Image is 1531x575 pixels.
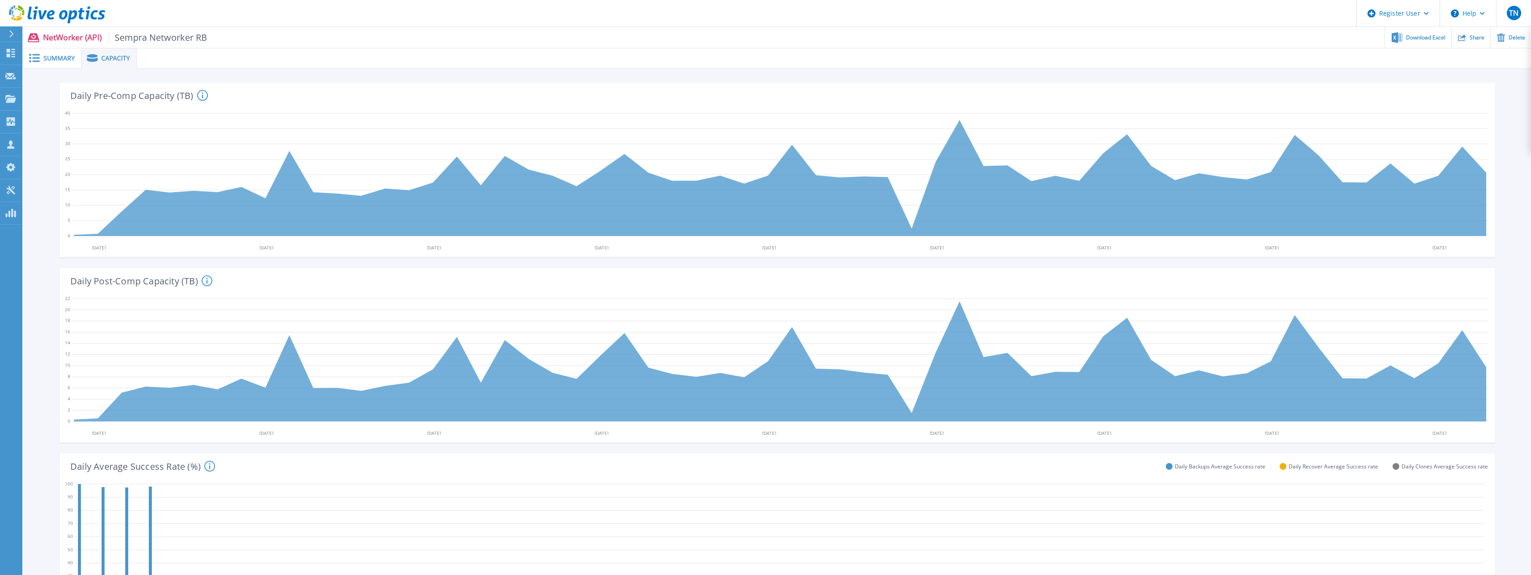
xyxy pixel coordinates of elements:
text: 18 [65,317,70,323]
span: Daily Clones Average Success rate [1402,463,1488,470]
h4: Daily Pre-Comp Capacity (TB) [70,90,208,101]
span: Capacity [101,55,130,61]
text: 20 [65,306,70,313]
text: 5 [68,217,70,223]
text: 30 [65,140,70,146]
text: [DATE] [930,245,944,251]
text: 10 [65,202,70,208]
span: Delete [1509,35,1525,40]
text: [DATE] [427,245,441,251]
text: [DATE] [92,245,106,251]
span: Sempra Networker RB [109,32,207,43]
text: [DATE] [762,430,776,436]
text: 15 [65,186,70,193]
text: 6 [68,384,70,390]
text: [DATE] [427,430,441,436]
text: [DATE] [1432,430,1446,436]
text: 0 [68,232,70,239]
text: [DATE] [1432,245,1446,251]
text: [DATE] [595,430,608,436]
text: [DATE] [92,430,106,436]
text: 50 [68,546,73,553]
text: 60 [68,533,73,539]
text: 80 [68,506,73,513]
text: [DATE] [1265,430,1279,436]
span: Download Excel [1406,35,1445,40]
text: 16 [65,328,70,335]
text: [DATE] [259,430,273,436]
text: 14 [65,339,70,346]
text: 90 [68,493,73,500]
text: 22 [65,295,70,301]
text: 70 [68,520,73,526]
text: 40 [68,559,73,566]
text: 2 [68,407,70,413]
text: 40 [65,110,70,116]
p: NetWorker (API) [43,32,207,43]
span: Daily Backups Average Success rate [1175,463,1265,470]
text: [DATE] [1097,430,1111,436]
span: TN [1509,9,1518,17]
text: 0 [68,418,70,424]
text: 20 [65,171,70,177]
span: Share [1470,35,1484,40]
span: Daily Recover Average Success rate [1289,463,1378,470]
text: 8 [68,373,70,379]
text: 4 [68,395,70,402]
text: [DATE] [1097,245,1111,251]
text: 100 [65,481,73,487]
text: [DATE] [1265,245,1279,251]
text: [DATE] [259,245,273,251]
text: [DATE] [762,245,776,251]
text: 12 [65,351,70,357]
text: [DATE] [930,430,944,436]
text: 25 [65,155,70,162]
text: [DATE] [595,245,608,251]
span: Summary [43,55,75,61]
h4: Daily Average Success Rate (%) [70,461,215,472]
text: 10 [65,362,70,368]
h4: Daily Post-Comp Capacity (TB) [70,275,212,286]
text: 35 [65,125,70,131]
